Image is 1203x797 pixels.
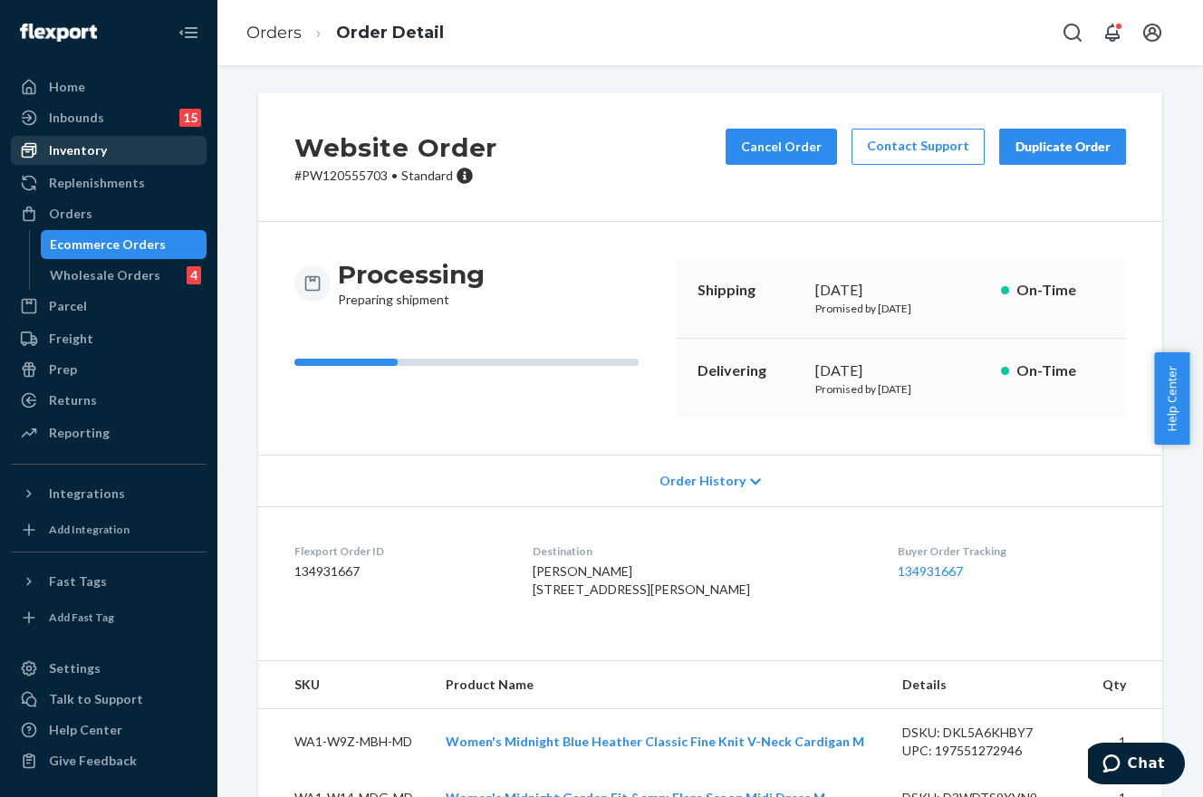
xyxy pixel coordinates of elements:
p: # PW120555703 [294,167,497,185]
div: Replenishments [49,174,145,192]
p: On-Time [1016,360,1104,381]
div: Wholesale Orders [50,266,160,284]
button: Open Search Box [1054,14,1091,51]
a: Wholesale Orders4 [41,261,207,290]
th: Product Name [431,661,888,709]
a: Orders [246,23,302,43]
h3: Processing [338,258,485,291]
td: WA1-W9Z-MBH-MD [258,709,431,775]
a: Inventory [11,136,207,165]
span: • [391,168,398,183]
div: Returns [49,391,97,409]
a: Orders [11,199,207,228]
div: [DATE] [815,280,986,301]
div: Settings [49,659,101,677]
a: Women's Midnight Blue Heather Classic Fine Knit V-Neck Cardigan M [446,734,864,749]
a: Ecommerce Orders [41,230,207,259]
dt: Buyer Order Tracking [898,543,1126,559]
p: On-Time [1016,280,1104,301]
p: Promised by [DATE] [815,301,986,316]
ol: breadcrumbs [232,6,458,60]
div: UPC: 197551272946 [902,742,1073,760]
th: SKU [258,661,431,709]
p: Promised by [DATE] [815,381,986,397]
button: Help Center [1154,352,1189,445]
a: Prep [11,355,207,384]
span: Order History [659,472,746,490]
a: Freight [11,324,207,353]
button: Close Navigation [170,14,207,51]
a: Inbounds15 [11,103,207,132]
div: Preparing shipment [338,258,485,309]
a: Reporting [11,418,207,447]
div: Reporting [49,424,110,442]
button: Open notifications [1094,14,1131,51]
a: Add Integration [11,515,207,544]
dt: Destination [533,543,870,559]
div: Help Center [49,721,122,739]
h2: Website Order [294,129,497,167]
div: Give Feedback [49,752,137,770]
th: Details [888,661,1087,709]
dt: Flexport Order ID [294,543,504,559]
button: Integrations [11,479,207,508]
div: 15 [179,109,201,127]
span: [PERSON_NAME] [STREET_ADDRESS][PERSON_NAME] [533,563,750,597]
a: Returns [11,386,207,415]
div: Freight [49,330,93,348]
div: 4 [187,266,201,284]
div: Integrations [49,485,125,503]
button: Fast Tags [11,567,207,596]
a: Contact Support [852,129,985,165]
button: Duplicate Order [999,129,1126,165]
button: Cancel Order [726,129,837,165]
div: Orders [49,205,92,223]
dd: 134931667 [294,562,504,581]
div: Fast Tags [49,572,107,591]
div: [DATE] [815,360,986,381]
button: Open account menu [1134,14,1170,51]
a: Home [11,72,207,101]
div: Parcel [49,297,87,315]
div: Home [49,78,85,96]
div: Add Integration [49,522,130,537]
p: Shipping [698,280,801,301]
div: DSKU: DKL5A6KHBY7 [902,724,1073,742]
div: Add Fast Tag [49,610,114,625]
a: Help Center [11,715,207,744]
button: Give Feedback [11,746,207,775]
div: Inbounds [49,109,104,127]
a: Parcel [11,292,207,321]
th: Qty [1086,661,1162,709]
img: Flexport logo [20,24,97,42]
div: Prep [49,360,77,379]
div: Talk to Support [49,690,143,708]
td: 1 [1086,709,1162,775]
a: 134931667 [898,563,963,579]
div: Duplicate Order [1015,138,1111,156]
iframe: Opens a widget where you can chat to one of our agents [1088,743,1185,788]
a: Replenishments [11,168,207,197]
span: Standard [401,168,453,183]
div: Ecommerce Orders [50,235,166,254]
a: Settings [11,654,207,683]
a: Order Detail [336,23,444,43]
button: Talk to Support [11,685,207,714]
a: Add Fast Tag [11,603,207,632]
p: Delivering [698,360,801,381]
div: Inventory [49,141,107,159]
